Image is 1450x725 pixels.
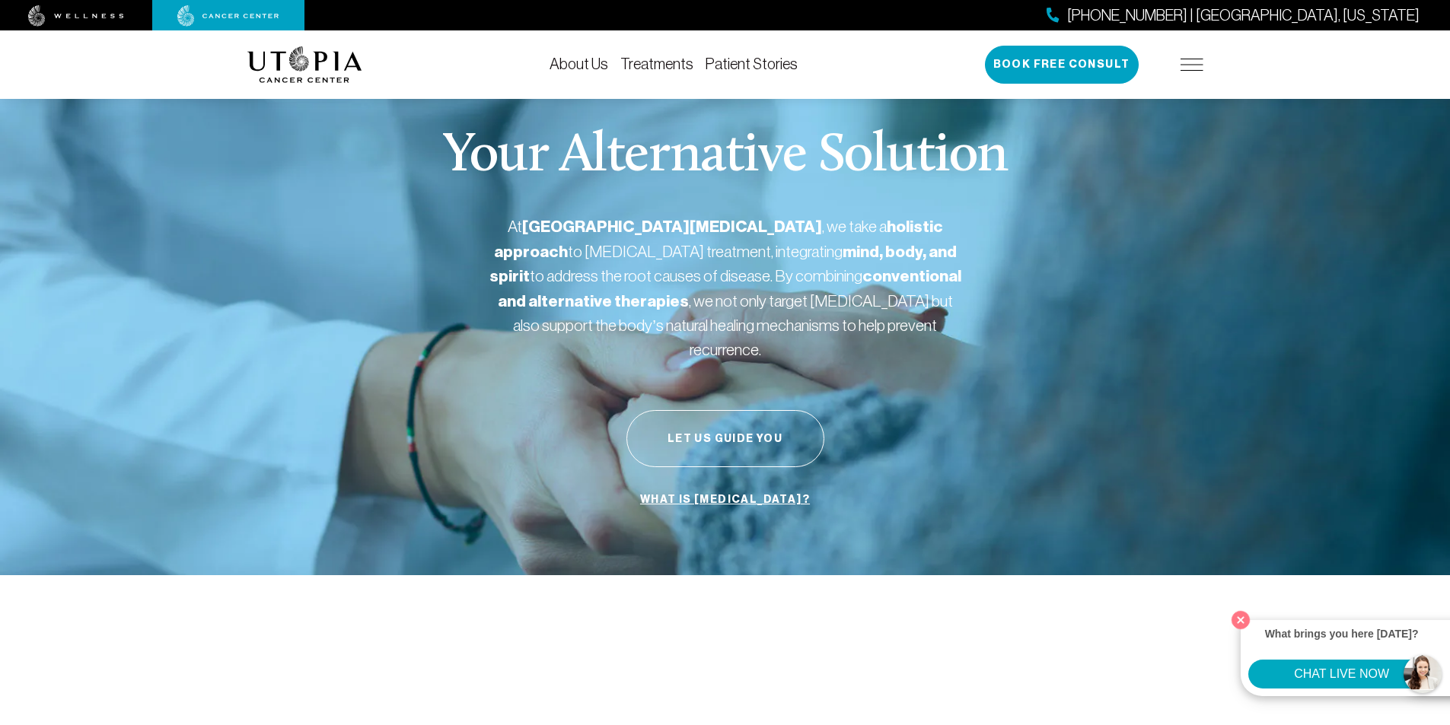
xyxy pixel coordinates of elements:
[1047,5,1420,27] a: [PHONE_NUMBER] | [GEOGRAPHIC_DATA], [US_STATE]
[985,46,1139,84] button: Book Free Consult
[177,5,279,27] img: cancer center
[706,56,798,72] a: Patient Stories
[442,129,1008,184] p: Your Alternative Solution
[1265,628,1419,640] strong: What brings you here [DATE]?
[636,485,814,514] a: What is [MEDICAL_DATA]?
[620,56,693,72] a: Treatments
[1248,660,1435,688] button: CHAT LIVE NOW
[522,217,822,237] strong: [GEOGRAPHIC_DATA][MEDICAL_DATA]
[550,56,608,72] a: About Us
[494,217,943,262] strong: holistic approach
[28,5,124,27] img: wellness
[1228,607,1254,633] button: Close
[247,46,362,83] img: logo
[489,215,961,361] p: At , we take a to [MEDICAL_DATA] treatment, integrating to address the root causes of disease. By...
[1181,59,1203,71] img: icon-hamburger
[626,410,824,467] button: Let Us Guide You
[1067,5,1420,27] span: [PHONE_NUMBER] | [GEOGRAPHIC_DATA], [US_STATE]
[498,266,961,311] strong: conventional and alternative therapies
